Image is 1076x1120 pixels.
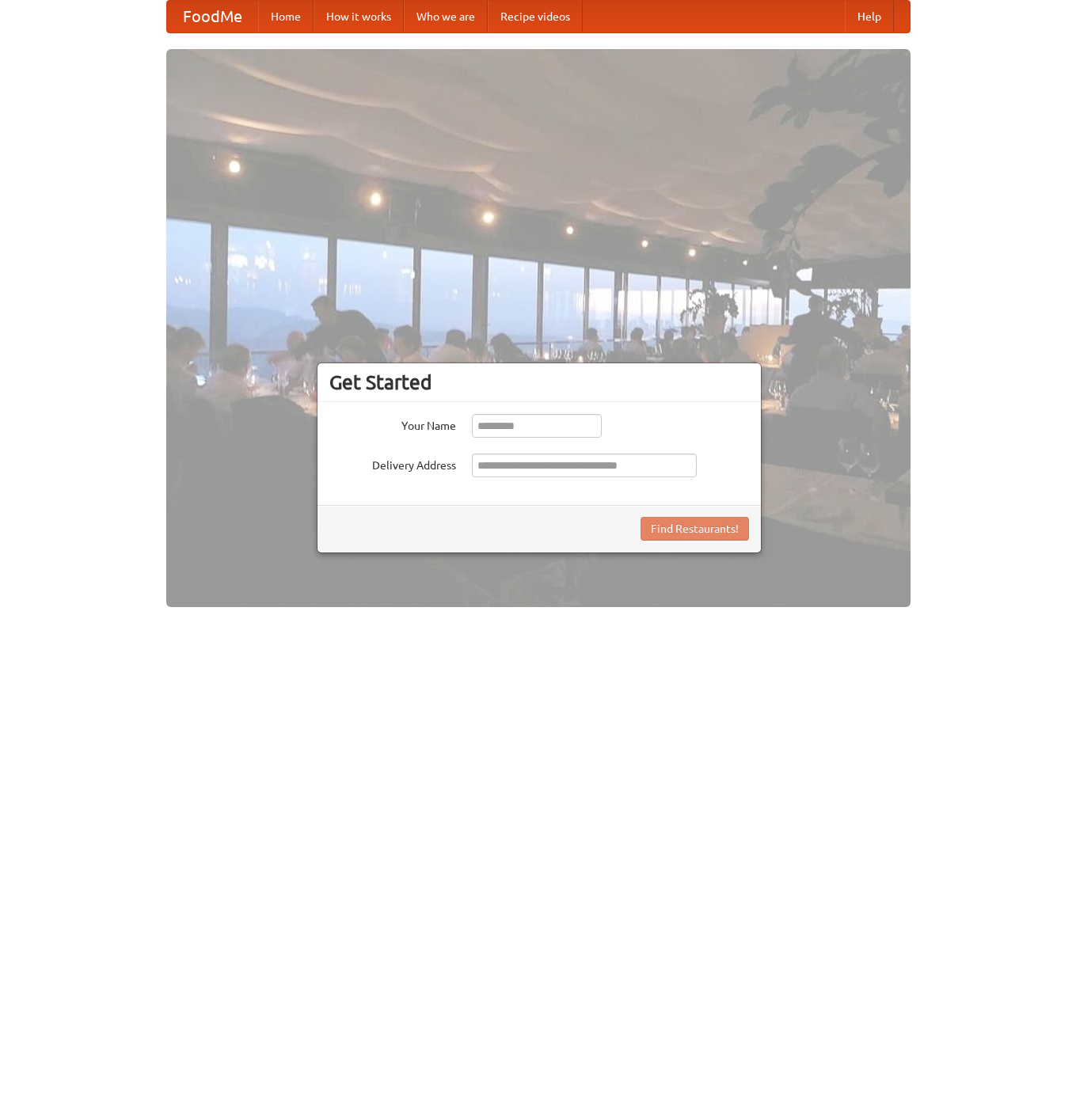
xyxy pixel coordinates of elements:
[329,370,749,394] h3: Get Started
[167,1,258,32] a: FoodMe
[845,1,894,32] a: Help
[314,1,404,32] a: How it works
[488,1,583,32] a: Recipe videos
[258,1,314,32] a: Home
[329,414,456,434] label: Your Name
[641,517,749,541] button: Find Restaurants!
[329,454,456,473] label: Delivery Address
[404,1,488,32] a: Who we are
